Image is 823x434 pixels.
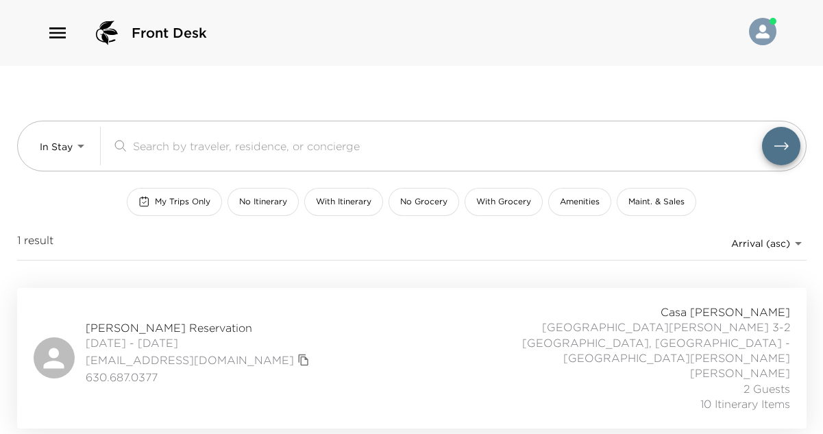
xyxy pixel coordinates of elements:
span: [PERSON_NAME] [690,365,790,381]
span: [PERSON_NAME] Reservation [86,320,313,335]
span: No Grocery [400,196,447,208]
a: [EMAIL_ADDRESS][DOMAIN_NAME] [86,352,294,367]
span: Arrival (asc) [731,237,790,250]
span: My Trips Only [155,196,210,208]
img: User [749,18,776,45]
span: 10 Itinerary Items [700,396,790,411]
span: With Itinerary [316,196,371,208]
img: logo [90,16,123,49]
button: Maint. & Sales [617,188,696,216]
button: My Trips Only [127,188,222,216]
button: Amenities [548,188,611,216]
button: No Grocery [389,188,459,216]
span: Amenities [560,196,600,208]
button: copy primary member email [294,350,313,370]
a: [PERSON_NAME] Reservation[DATE] - [DATE][EMAIL_ADDRESS][DOMAIN_NAME]copy primary member email630.... [17,288,807,429]
span: [GEOGRAPHIC_DATA][PERSON_NAME] 3-2 [GEOGRAPHIC_DATA], [GEOGRAPHIC_DATA] - [GEOGRAPHIC_DATA][PERSO... [487,320,790,365]
button: No Itinerary [228,188,299,216]
button: With Grocery [465,188,543,216]
span: 630.687.0377 [86,370,313,385]
span: Casa [PERSON_NAME] [661,304,790,320]
span: Front Desk [132,23,207,43]
button: With Itinerary [304,188,383,216]
span: 2 Guests [744,381,790,396]
input: Search by traveler, residence, or concierge [133,138,762,154]
span: [DATE] - [DATE] [86,335,313,350]
span: Maint. & Sales [628,196,685,208]
span: 1 result [17,232,53,254]
span: With Grocery [476,196,531,208]
span: In Stay [40,141,73,153]
span: No Itinerary [239,196,287,208]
